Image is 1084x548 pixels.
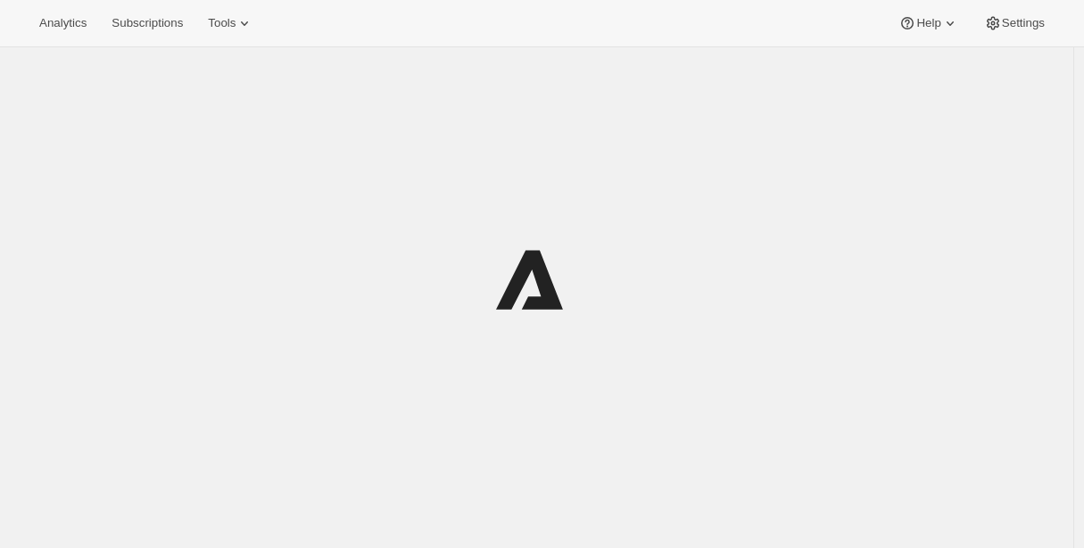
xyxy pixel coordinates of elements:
button: Subscriptions [101,11,194,36]
span: Settings [1002,16,1045,30]
button: Analytics [29,11,97,36]
span: Help [916,16,940,30]
button: Tools [197,11,264,36]
button: Settings [973,11,1055,36]
button: Help [888,11,969,36]
span: Tools [208,16,236,30]
span: Subscriptions [112,16,183,30]
span: Analytics [39,16,87,30]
